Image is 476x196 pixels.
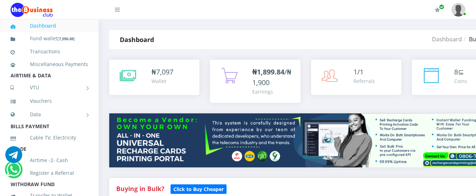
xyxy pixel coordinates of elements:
a: Register a Referral [11,165,88,181]
div: Coins [454,77,467,85]
a: Cable TV, Electricity [11,130,88,146]
a: Fund wallet[7,096.88] [11,30,88,47]
span: 8 [454,67,458,77]
a: Dashboard [432,35,462,43]
b: ₦1,899.84 [252,67,284,77]
a: Transactions [11,43,88,60]
span: Renew/Upgrade Subscription [439,4,444,10]
a: 1/1 Referrals [311,60,401,95]
span: /₦1,900 [252,67,291,87]
b: 7,096.88 [59,36,74,41]
a: Click to Buy Cheaper [171,184,227,193]
b: Click to Buy Cheaper [173,186,224,192]
strong: Dashboard [120,35,154,44]
strong: Buying in Bulk? [116,184,164,193]
small: [ ] [57,36,75,41]
a: Data [11,106,88,123]
a: Chat for support [5,152,22,163]
div: ₦ [152,67,173,77]
img: Logo [11,3,53,17]
i: Renew/Upgrade Subscription [435,7,440,13]
a: ₦7,097 Wallet [109,60,199,95]
span: 7,097 [156,67,173,77]
a: Miscellaneous Payments [11,56,88,72]
a: Vouchers [11,93,88,109]
div: ⊆ [454,67,467,77]
a: VTU [11,79,88,96]
img: User [451,3,465,17]
a: Airtime -2- Cash [11,152,88,168]
a: Dashboard [11,18,88,34]
div: Wallet [152,77,173,85]
div: Referrals [353,77,375,85]
div: Earnings [252,88,293,95]
a: Chat for support [6,166,21,178]
a: ₦1,899.84/₦1,900 Earnings [210,60,300,103]
span: 1/1 [353,67,364,77]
